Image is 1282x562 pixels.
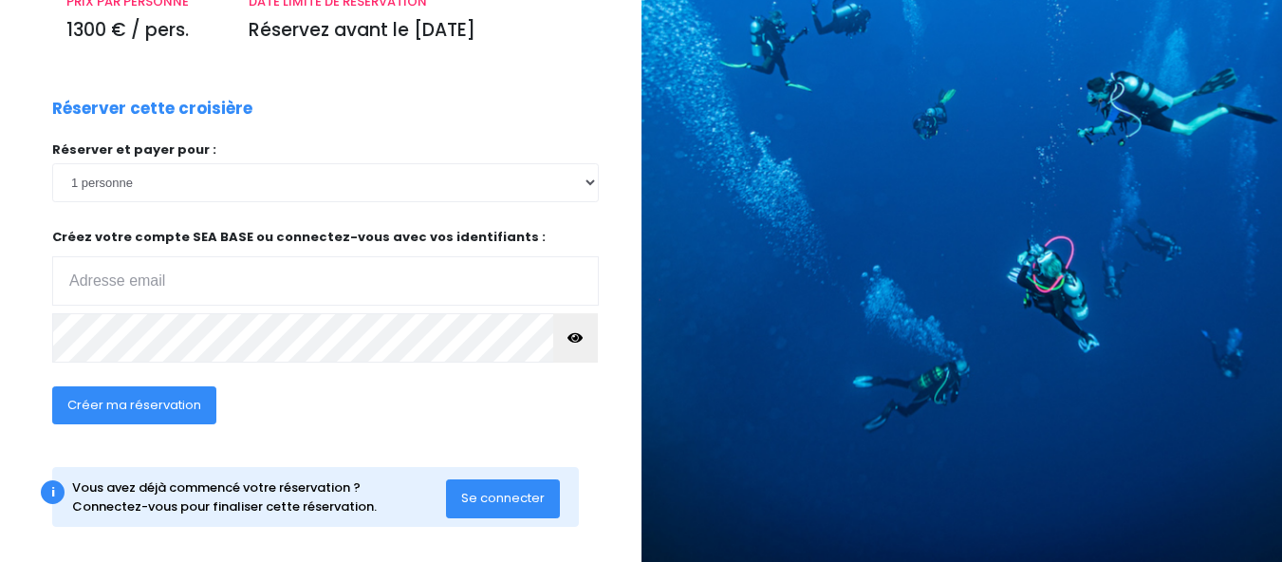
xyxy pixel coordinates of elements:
p: Réserver et payer pour : [52,140,599,159]
a: Se connecter [446,490,560,506]
div: Vous avez déjà commencé votre réservation ? Connectez-vous pour finaliser cette réservation. [72,478,446,515]
p: 1300 € / pers. [66,17,220,45]
button: Créer ma réservation [52,386,216,424]
span: Créer ma réservation [67,396,201,414]
p: Réserver cette croisière [52,97,252,122]
p: Réservez avant le [DATE] [249,17,585,45]
input: Adresse email [52,256,599,306]
span: Se connecter [461,489,545,507]
div: i [41,480,65,504]
button: Se connecter [446,479,560,517]
p: Créez votre compte SEA BASE ou connectez-vous avec vos identifiants : [52,228,599,307]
